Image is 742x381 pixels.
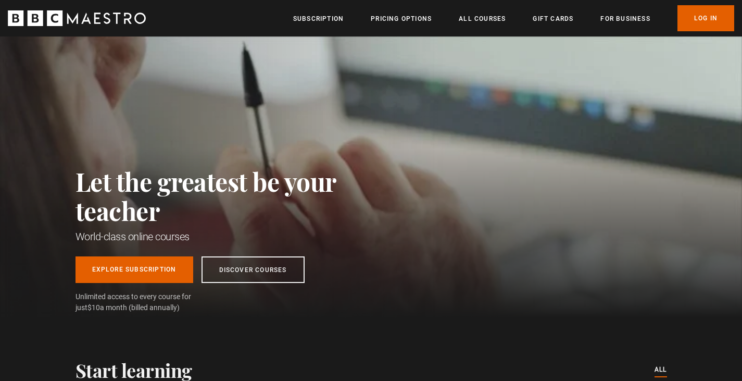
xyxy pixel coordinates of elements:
h1: World-class online courses [76,229,383,244]
a: For business [600,14,650,24]
span: Unlimited access to every course for just a month (billed annually) [76,291,216,313]
a: Subscription [293,14,344,24]
h2: Let the greatest be your teacher [76,167,383,225]
span: $10 [87,303,100,312]
a: Log In [677,5,734,31]
svg: BBC Maestro [8,10,146,26]
a: Gift Cards [533,14,573,24]
a: Discover Courses [202,256,305,283]
a: All Courses [459,14,506,24]
nav: Primary [293,5,734,31]
a: Explore Subscription [76,256,193,283]
a: Pricing Options [371,14,432,24]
